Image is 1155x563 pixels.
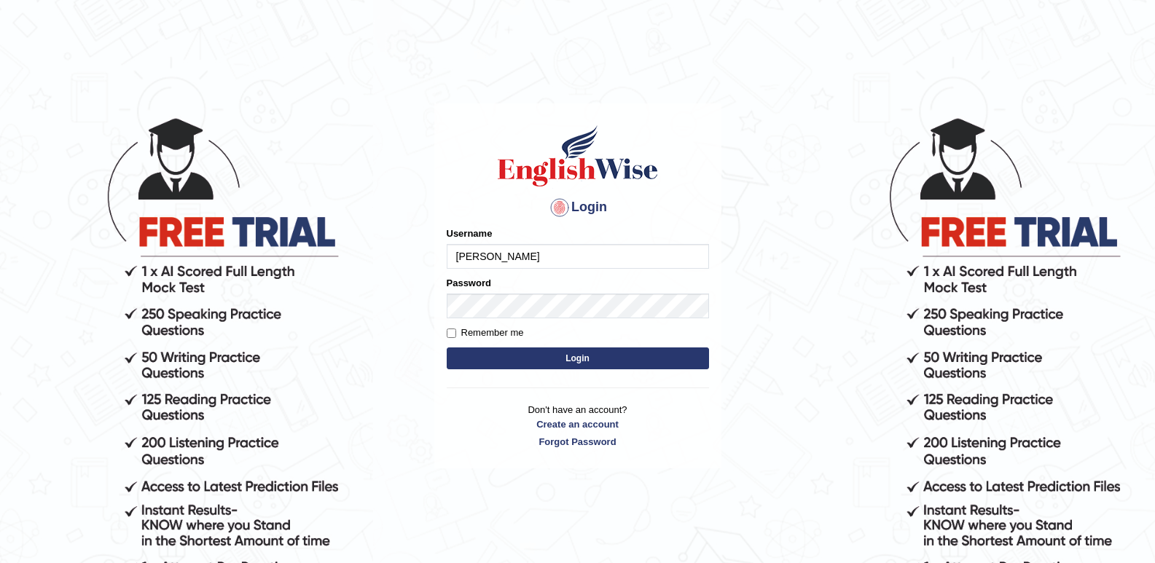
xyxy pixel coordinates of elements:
a: Forgot Password [447,435,709,449]
img: Logo of English Wise sign in for intelligent practice with AI [495,123,661,189]
label: Username [447,227,493,240]
a: Create an account [447,417,709,431]
label: Password [447,276,491,290]
button: Login [447,347,709,369]
p: Don't have an account? [447,403,709,448]
h4: Login [447,196,709,219]
input: Remember me [447,328,456,338]
label: Remember me [447,326,524,340]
